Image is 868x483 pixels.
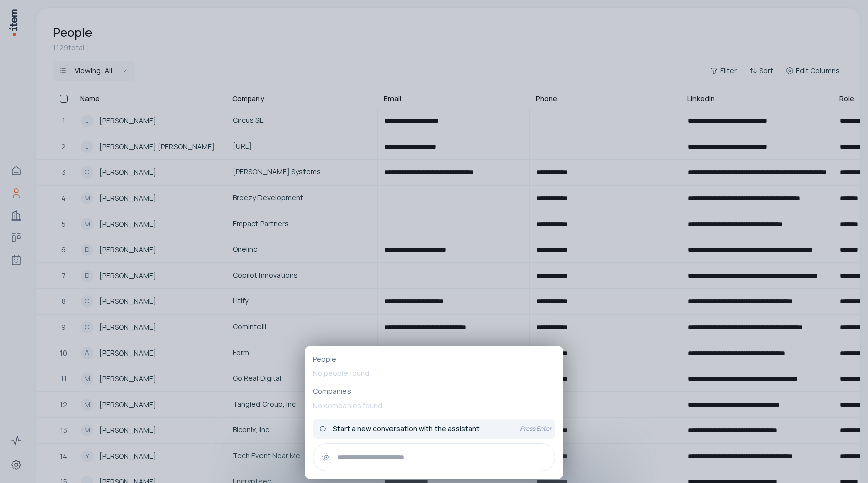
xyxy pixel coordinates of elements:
p: People [313,354,555,364]
p: Companies [313,386,555,397]
span: Start a new conversation with the assistant [333,424,480,434]
p: No companies found [313,397,555,415]
div: PeopleNo people foundCompaniesNo companies foundStart a new conversation with the assistantPress ... [305,346,563,479]
p: No people found [313,364,555,382]
p: Press Enter [520,425,551,433]
button: Start a new conversation with the assistantPress Enter [313,419,555,439]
